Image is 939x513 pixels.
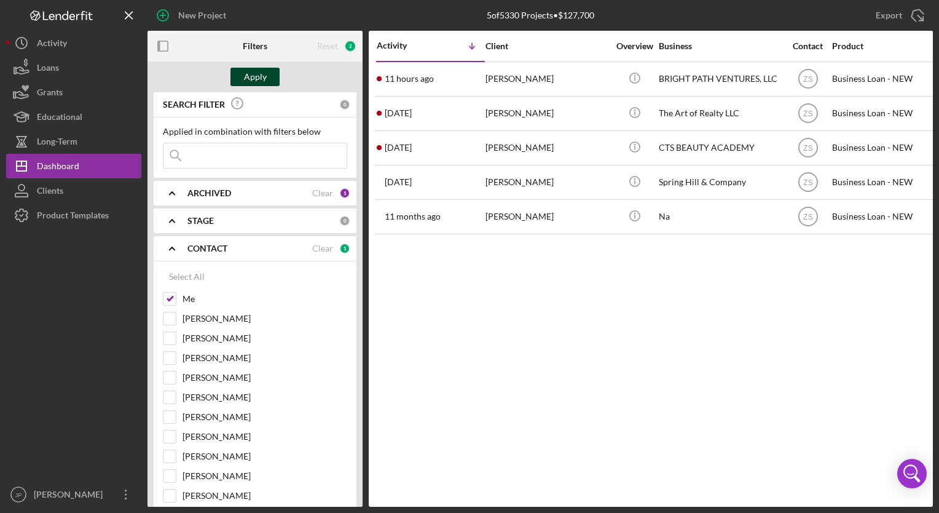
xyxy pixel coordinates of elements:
div: New Project [178,3,226,28]
button: New Project [147,3,238,28]
div: The Art of Realty LLC [659,97,782,130]
div: Dashboard [37,154,79,181]
div: Reset [317,41,338,51]
time: 2024-09-09 17:15 [385,212,441,221]
text: ZS [803,75,812,84]
b: CONTACT [187,244,227,253]
label: Me [183,293,347,305]
div: 0 [339,99,350,110]
div: Contact [785,41,831,51]
div: [PERSON_NAME] [485,97,608,130]
b: SEARCH FILTER [163,100,225,109]
button: Apply [230,68,280,86]
label: [PERSON_NAME] [183,391,347,404]
b: STAGE [187,216,214,226]
label: [PERSON_NAME] [183,332,347,344]
div: Open Intercom Messenger [897,459,927,488]
button: Select All [163,264,211,289]
div: Educational [37,105,82,132]
div: [PERSON_NAME] [485,201,608,233]
div: Grants [37,80,63,108]
button: Clients [6,178,141,203]
b: Filters [243,41,267,51]
div: [PERSON_NAME] [485,132,608,164]
div: Loans [37,55,59,83]
text: ZS [803,213,812,221]
div: Clear [312,244,333,253]
button: Export [863,3,933,28]
div: Apply [244,68,267,86]
time: 2025-06-17 17:52 [385,143,412,153]
div: Client [485,41,608,51]
button: JP[PERSON_NAME] [6,482,141,507]
div: Select All [169,264,205,289]
div: [PERSON_NAME] [31,482,111,510]
button: Grants [6,80,141,105]
div: Overview [611,41,658,51]
button: Long-Term [6,129,141,154]
div: Spring Hill & Company [659,166,782,199]
div: Activity [377,41,431,50]
label: [PERSON_NAME] [183,490,347,502]
div: Activity [37,31,67,58]
b: ARCHIVED [187,188,231,198]
div: Clients [37,178,63,206]
label: [PERSON_NAME] [183,352,347,364]
button: Loans [6,55,141,80]
div: [PERSON_NAME] [485,166,608,199]
button: Activity [6,31,141,55]
div: 1 [339,188,350,199]
button: Product Templates [6,203,141,228]
div: Na [659,201,782,233]
text: JP [15,491,22,498]
div: 1 [339,243,350,254]
text: ZS [803,144,812,153]
div: Clear [312,188,333,198]
time: 2025-06-23 17:12 [385,108,412,118]
button: Dashboard [6,154,141,178]
label: [PERSON_NAME] [183,372,347,384]
label: [PERSON_NAME] [183,431,347,443]
div: BRIGHT PATH VENTURES, LLC [659,63,782,95]
time: 2025-03-28 14:21 [385,177,412,187]
div: 2 [344,40,356,52]
button: Educational [6,105,141,129]
div: 5 of 5330 Projects • $127,700 [487,10,594,20]
div: Applied in combination with filters below [163,127,347,137]
div: Long-Term [37,129,77,157]
div: Export [876,3,902,28]
text: ZS [803,178,812,187]
label: [PERSON_NAME] [183,470,347,482]
time: 2025-08-12 03:11 [385,74,434,84]
text: ZS [803,109,812,118]
div: 0 [339,215,350,226]
div: [PERSON_NAME] [485,63,608,95]
label: [PERSON_NAME] [183,411,347,423]
div: Business [659,41,782,51]
div: CTS BEAUTY ACADEMY [659,132,782,164]
label: [PERSON_NAME] [183,450,347,463]
label: [PERSON_NAME] [183,312,347,325]
div: Product Templates [37,203,109,231]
